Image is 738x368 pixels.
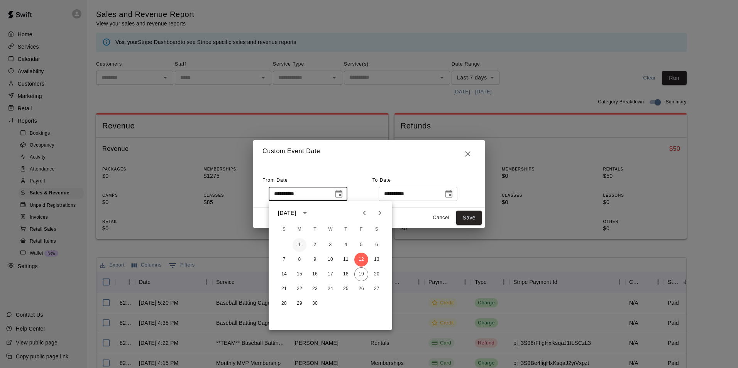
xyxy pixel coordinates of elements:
[323,282,337,296] button: 24
[293,297,306,311] button: 29
[354,253,368,267] button: 12
[372,205,388,221] button: Next month
[323,253,337,267] button: 10
[308,282,322,296] button: 23
[370,282,384,296] button: 27
[441,186,457,202] button: Choose date, selected date is Sep 19, 2025
[308,253,322,267] button: 9
[277,282,291,296] button: 21
[357,205,372,221] button: Previous month
[293,222,306,237] span: Monday
[456,211,482,225] button: Save
[323,238,337,252] button: 3
[277,297,291,311] button: 28
[323,222,337,237] span: Wednesday
[278,209,296,217] div: [DATE]
[354,267,368,281] button: 19
[277,253,291,267] button: 7
[323,267,337,281] button: 17
[354,222,368,237] span: Friday
[370,253,384,267] button: 13
[370,222,384,237] span: Saturday
[428,212,453,224] button: Cancel
[308,297,322,311] button: 30
[354,238,368,252] button: 5
[354,282,368,296] button: 26
[293,282,306,296] button: 22
[253,140,485,168] h2: Custom Event Date
[370,267,384,281] button: 20
[339,238,353,252] button: 4
[460,146,476,162] button: Close
[331,186,347,202] button: Choose date, selected date is Sep 12, 2025
[277,222,291,237] span: Sunday
[370,238,384,252] button: 6
[339,282,353,296] button: 25
[308,238,322,252] button: 2
[293,253,306,267] button: 8
[298,206,311,219] button: calendar view is open, switch to year view
[262,177,288,183] span: From Date
[372,177,391,183] span: To Date
[277,267,291,281] button: 14
[293,238,306,252] button: 1
[308,222,322,237] span: Tuesday
[339,267,353,281] button: 18
[339,222,353,237] span: Thursday
[293,267,306,281] button: 15
[339,253,353,267] button: 11
[308,267,322,281] button: 16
